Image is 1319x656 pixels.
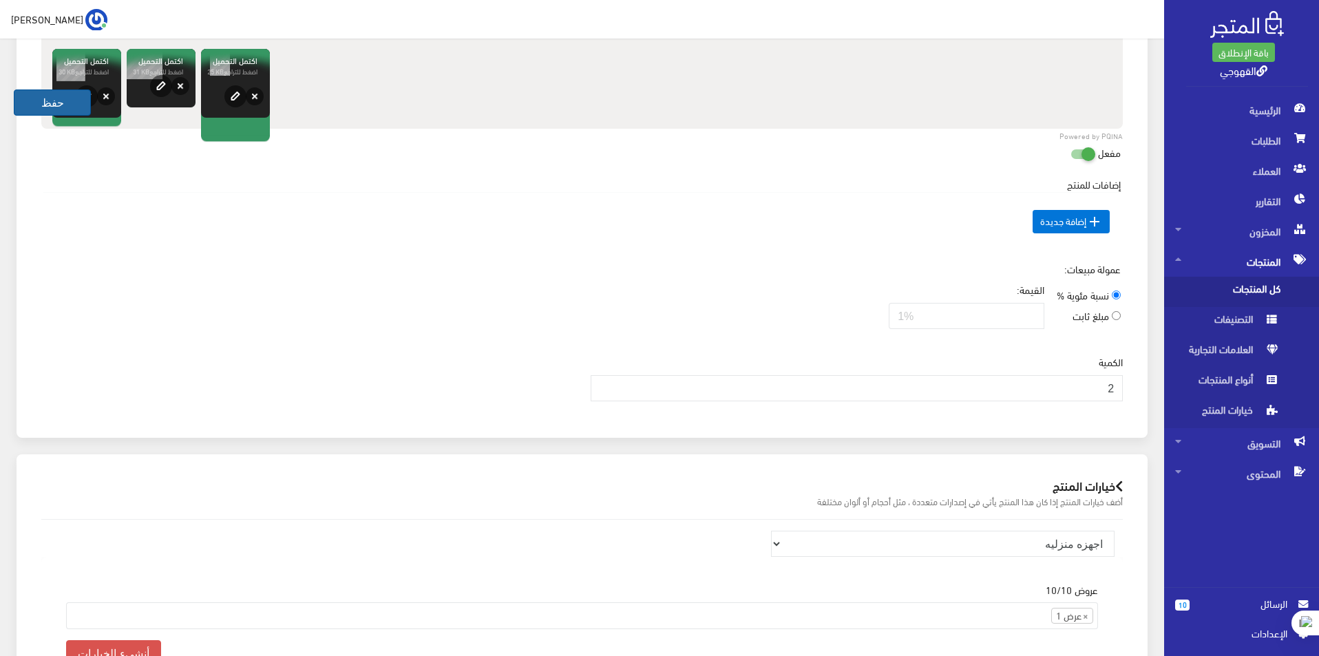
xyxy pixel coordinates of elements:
a: المخزون [1164,216,1319,246]
a: خيارات المنتج [1164,398,1319,428]
span: إضافة جديدة [1033,210,1110,233]
span: أنواع المنتجات [1175,368,1280,398]
label: القيمة: [1017,282,1044,297]
i:  [1086,213,1103,230]
input: نسبة مئوية % [1112,290,1121,299]
a: اﻹعدادات [1175,626,1308,648]
span: [PERSON_NAME] [11,10,83,28]
span: اﻹعدادات [1186,626,1287,641]
a: العملاء [1164,156,1319,186]
a: المنتجات [1164,246,1319,277]
span: التسويق [1175,428,1308,458]
label: مفعل [1098,140,1121,166]
img: ... [85,9,107,31]
span: الرئيسية [1175,95,1308,125]
a: الطلبات [1164,125,1319,156]
label: عمولة مبيعات: [1064,262,1121,277]
span: كل المنتجات [1175,277,1280,307]
span: الطلبات [1175,125,1308,156]
a: التصنيفات [1164,307,1319,337]
h2: خيارات المنتج [41,479,1123,492]
span: التصنيفات [1175,307,1280,337]
iframe: Drift Widget Chat Controller [17,562,69,614]
label: الكمية [1099,355,1123,370]
input: 1% [889,303,1044,329]
img: . [1210,11,1284,38]
span: نسبة مئوية % [1057,285,1109,304]
a: كل المنتجات [1164,277,1319,307]
a: 10 الرسائل [1175,596,1308,626]
div: إضافات للمنتج [43,177,1121,251]
span: التقارير [1175,186,1308,216]
span: مبلغ ثابت [1073,306,1109,325]
span: المنتجات [1175,246,1308,277]
a: الرئيسية [1164,95,1319,125]
span: المحتوى [1175,458,1308,489]
button: حفظ [14,89,91,116]
span: × [1083,609,1088,622]
li: عرض 1 [1051,608,1093,623]
input: مبلغ ثابت [1112,311,1121,320]
a: Powered by PQINA [1059,133,1123,139]
a: العلامات التجارية [1164,337,1319,368]
small: أضف خيارات المنتج إذا كان هذا المنتج يأتي في إصدارات متعددة ، مثل أحجام أو ألوان مختلفة [41,495,1123,509]
label: عروض 10/10 [1046,582,1098,597]
a: المحتوى [1164,458,1319,489]
a: التقارير [1164,186,1319,216]
a: ... [PERSON_NAME] [11,8,107,30]
span: العلامات التجارية [1175,337,1280,368]
span: الرسائل [1201,596,1287,611]
a: باقة الإنطلاق [1212,43,1275,62]
span: خيارات المنتج [1175,398,1280,428]
span: العملاء [1175,156,1308,186]
a: أنواع المنتجات [1164,368,1319,398]
a: القهوجي [1220,60,1267,80]
span: المخزون [1175,216,1308,246]
span: 10 [1175,600,1190,611]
